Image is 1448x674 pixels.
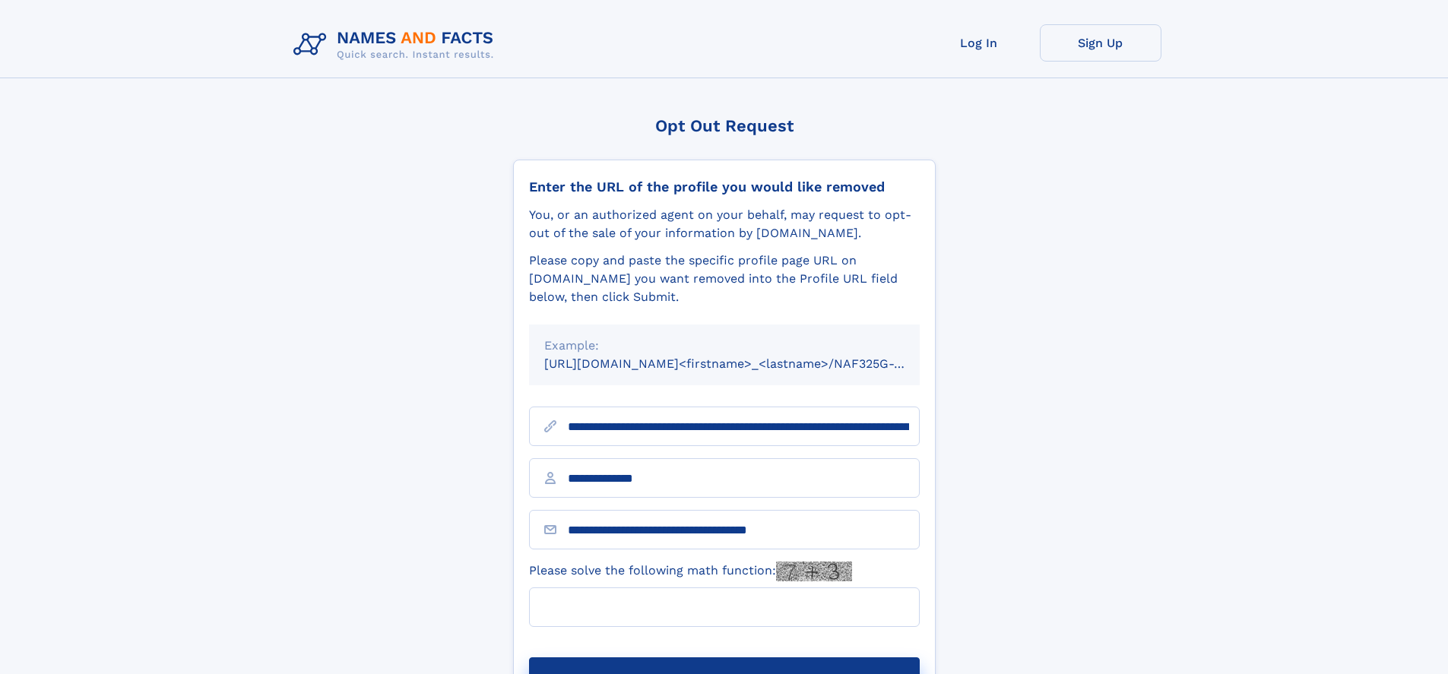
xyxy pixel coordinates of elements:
[544,356,949,371] small: [URL][DOMAIN_NAME]<firstname>_<lastname>/NAF325G-xxxxxxxx
[918,24,1040,62] a: Log In
[1040,24,1161,62] a: Sign Up
[544,337,905,355] div: Example:
[529,252,920,306] div: Please copy and paste the specific profile page URL on [DOMAIN_NAME] you want removed into the Pr...
[529,562,852,581] label: Please solve the following math function:
[513,116,936,135] div: Opt Out Request
[529,179,920,195] div: Enter the URL of the profile you would like removed
[529,206,920,242] div: You, or an authorized agent on your behalf, may request to opt-out of the sale of your informatio...
[287,24,506,65] img: Logo Names and Facts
